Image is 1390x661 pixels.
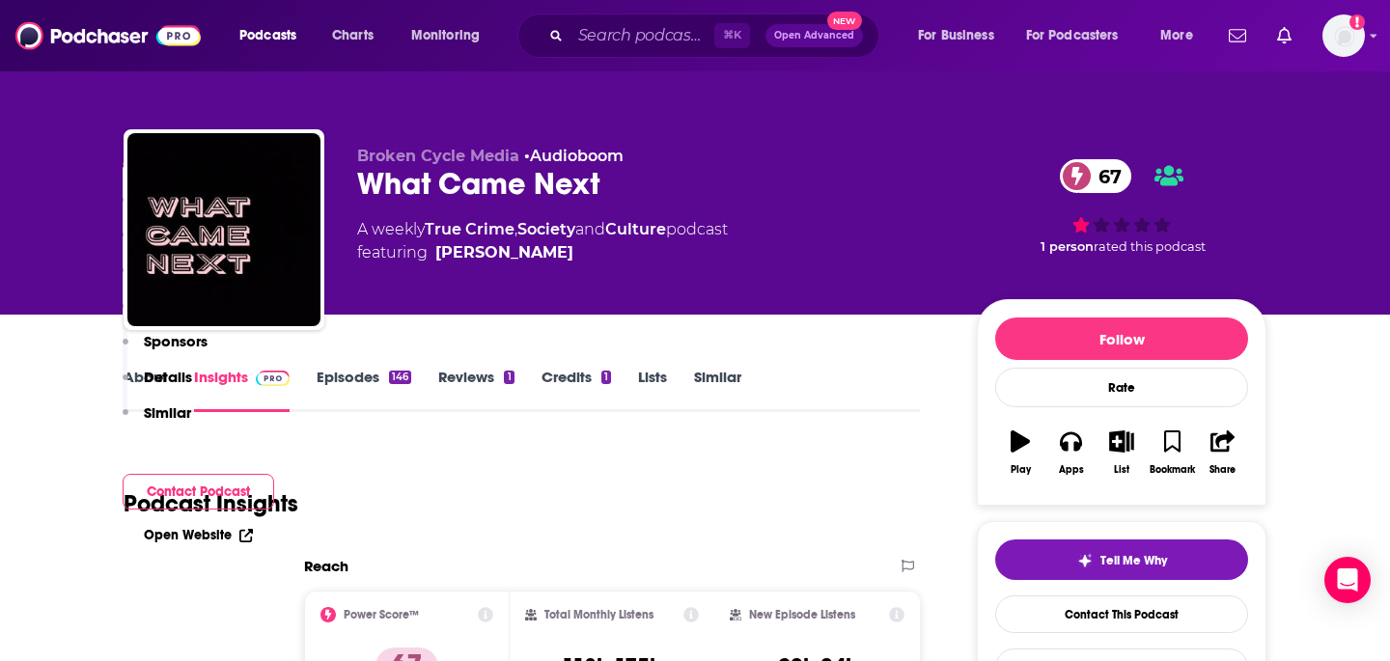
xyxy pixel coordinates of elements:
[226,20,321,51] button: open menu
[239,22,296,49] span: Podcasts
[320,20,385,51] a: Charts
[144,527,253,543] a: Open Website
[357,218,728,264] div: A weekly podcast
[123,474,274,510] button: Contact Podcast
[1114,464,1129,476] div: List
[601,371,611,384] div: 1
[1322,14,1365,57] img: User Profile
[575,220,605,238] span: and
[1079,159,1131,193] span: 67
[357,147,519,165] span: Broken Cycle Media
[1324,557,1371,603] div: Open Intercom Messenger
[15,17,201,54] img: Podchaser - Follow, Share and Rate Podcasts
[749,608,855,621] h2: New Episode Listens
[1100,553,1167,568] span: Tell Me Why
[530,147,624,165] a: Audioboom
[714,23,750,48] span: ⌘ K
[514,220,517,238] span: ,
[774,31,854,41] span: Open Advanced
[398,20,505,51] button: open menu
[765,24,863,47] button: Open AdvancedNew
[1221,19,1254,52] a: Show notifications dropdown
[438,368,514,412] a: Reviews1
[918,22,994,49] span: For Business
[570,20,714,51] input: Search podcasts, credits, & more...
[332,22,374,49] span: Charts
[1147,20,1217,51] button: open menu
[123,368,192,403] button: Details
[544,608,653,621] h2: Total Monthly Listens
[1097,418,1147,487] button: List
[995,595,1248,633] a: Contact This Podcast
[435,241,573,264] a: Amy B. Chesler
[1059,464,1084,476] div: Apps
[1014,20,1147,51] button: open menu
[1322,14,1365,57] button: Show profile menu
[1349,14,1365,30] svg: Add a profile image
[1045,418,1096,487] button: Apps
[524,147,624,165] span: •
[904,20,1018,51] button: open menu
[1147,418,1197,487] button: Bookmark
[1026,22,1119,49] span: For Podcasters
[977,147,1266,266] div: 67 1 personrated this podcast
[1269,19,1299,52] a: Show notifications dropdown
[1198,418,1248,487] button: Share
[304,557,348,575] h2: Reach
[317,368,411,412] a: Episodes146
[536,14,898,58] div: Search podcasts, credits, & more...
[1322,14,1365,57] span: Logged in as brookecarr
[504,371,514,384] div: 1
[357,241,728,264] span: featuring
[1077,553,1093,568] img: tell me why sparkle
[827,12,862,30] span: New
[1011,464,1031,476] div: Play
[1060,159,1131,193] a: 67
[425,220,514,238] a: True Crime
[995,418,1045,487] button: Play
[1150,464,1195,476] div: Bookmark
[123,403,191,439] button: Similar
[995,368,1248,407] div: Rate
[605,220,666,238] a: Culture
[411,22,480,49] span: Monitoring
[1041,239,1094,254] span: 1 person
[144,403,191,422] p: Similar
[694,368,741,412] a: Similar
[389,371,411,384] div: 146
[995,539,1248,580] button: tell me why sparkleTell Me Why
[1160,22,1193,49] span: More
[542,368,611,412] a: Credits1
[517,220,575,238] a: Society
[144,368,192,386] p: Details
[638,368,667,412] a: Lists
[1094,239,1206,254] span: rated this podcast
[995,317,1248,360] button: Follow
[344,608,419,621] h2: Power Score™
[1209,464,1236,476] div: Share
[127,133,320,326] img: What Came Next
